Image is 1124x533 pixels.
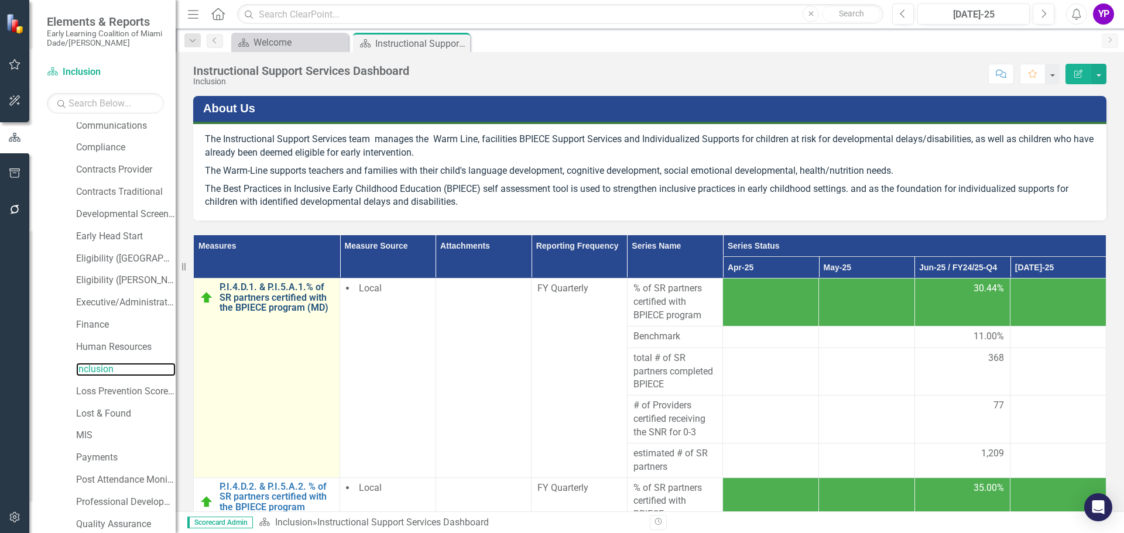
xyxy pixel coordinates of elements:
[6,13,26,34] img: ClearPoint Strategy
[1084,493,1112,521] div: Open Intercom Messenger
[193,77,409,86] div: Inclusion
[76,341,176,354] a: Human Resources
[205,162,1095,180] p: The Warm-Line supports teachers and families with their child's language development, cognitive d...
[205,180,1095,209] p: The Best Practices in Inclusive Early Childhood Education (BPIECE) self assessment tool is used t...
[633,282,717,322] span: % of SR partners certified with BPIECE program
[633,352,717,392] span: total # of SR partners completed BPIECE
[822,6,880,22] button: Search
[436,278,532,477] td: Double-Click to Edit
[76,296,176,310] a: Executive/Administrative
[187,517,253,528] span: Scorecard Admin
[76,208,176,221] a: Developmental Screening Compliance
[914,396,1010,443] td: Double-Click to Edit
[76,318,176,332] a: Finance
[47,66,164,79] a: Inclusion
[921,8,1026,22] div: [DATE]-25
[193,64,409,77] div: Instructional Support Services Dashboard
[974,482,1004,495] span: 35.00%
[537,482,621,495] div: FY Quarterly
[76,473,176,487] a: Post Attendance Monitoring
[375,36,467,51] div: Instructional Support Services Dashboard
[200,291,214,305] img: Above Target
[633,482,717,522] span: % of SR partners certified with BPIECE program
[988,352,1004,365] span: 368
[47,15,164,29] span: Elements & Reports
[253,35,345,50] div: Welcome
[359,482,382,493] span: Local
[220,282,334,313] a: P.I.4.D.1. & P.I.5.A.1.% of SR partners certified with the BPIECE program (MD)
[76,451,176,465] a: Payments
[76,252,176,266] a: Eligibility ([GEOGRAPHIC_DATA])
[259,516,641,529] div: »
[205,133,1095,162] p: The Instructional Support Services team manages the Warm Line, facilities BPIECE Support Services...
[237,4,883,25] input: Search ClearPoint...
[76,385,176,398] a: Loss Prevention Scorecard
[532,278,628,477] td: Double-Click to Edit
[340,278,436,477] td: Double-Click to Edit
[974,282,1004,295] span: 30.44%
[627,396,723,443] td: Double-Click to Edit
[627,443,723,477] td: Double-Click to Edit
[275,517,313,528] a: Inclusion
[914,443,1010,477] td: Double-Click to Edit
[76,496,176,509] a: Professional Development Institute
[974,330,1004,343] span: 11.00%
[633,330,717,343] span: Benchmark
[317,517,489,528] div: Instructional Support Services Dashboard
[234,35,345,50] a: Welcome
[76,407,176,421] a: Lost & Found
[839,9,864,18] span: Search
[194,278,340,477] td: Double-Click to Edit Right Click for Context Menu
[200,495,214,509] img: Above Target
[203,102,1101,115] h3: About Us
[914,348,1010,396] td: Double-Click to Edit
[537,282,621,295] div: FY Quarterly
[76,119,176,133] a: Communications
[359,283,382,294] span: Local
[981,447,1004,460] span: 1,209
[76,141,176,154] a: Compliance
[627,348,723,396] td: Double-Click to Edit
[220,482,334,522] a: P.I.4.D.2. & P.I.5.A.2. % of SR partners certified with the BPIECE program ([GEOGRAPHIC_DATA])
[633,447,717,474] span: estimated # of SR partners
[917,4,1030,25] button: [DATE]-25
[76,363,176,376] a: Inclusion
[627,326,723,348] td: Double-Click to Edit
[1093,4,1114,25] button: YP
[47,29,164,48] small: Early Learning Coalition of Miami Dade/[PERSON_NAME]
[76,429,176,442] a: MIS
[914,326,1010,348] td: Double-Click to Edit
[993,399,1004,412] span: 77
[76,185,176,199] a: Contracts Traditional
[76,274,176,287] a: Eligibility ([PERSON_NAME])
[47,93,164,114] input: Search Below...
[633,399,717,439] span: # of Providers certified receiving the SNR for 0-3
[76,518,176,531] a: Quality Assurance
[76,163,176,177] a: Contracts Provider
[76,230,176,243] a: Early Head Start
